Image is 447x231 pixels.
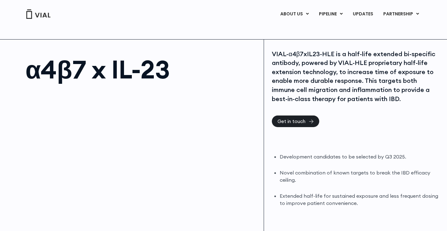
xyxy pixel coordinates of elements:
[25,57,257,82] h1: α4β7 x IL-23
[272,115,319,127] a: Get in touch
[272,50,439,104] div: VIAL-α4β7xIL23-HLE is a half-life extended bi-specific antibody, powered by VIAL-HLE proprietary ...
[280,192,439,207] li: Extended half-life for sustained exposure and less frequent dosing to improve patient convenience.
[348,9,378,19] a: UPDATES
[275,9,314,19] a: ABOUT USMenu Toggle
[378,9,424,19] a: PARTNERSHIPMenu Toggle
[280,153,439,160] li: Development candidates to be selected by Q3 2025.
[280,169,439,184] li: Novel combination of known targets to break the IBD efficacy ceiling.
[26,9,51,19] img: Vial Logo
[277,119,305,124] span: Get in touch
[314,9,347,19] a: PIPELINEMenu Toggle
